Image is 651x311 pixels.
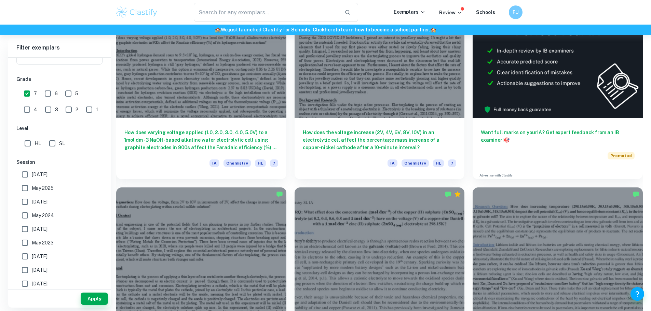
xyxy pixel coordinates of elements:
span: [DATE] [32,266,48,274]
h6: How does varying voltage applied (1.0, 2.0, 3.0, 4.0, 5.0V) to a 1mol dm -3 NaOH-based alkaline w... [124,129,278,151]
span: IA [388,159,397,167]
span: [DATE] [32,280,48,287]
button: FU [509,5,523,19]
span: HL [433,159,444,167]
h6: How does the voltage increase (2V, 4V, 6V, 8V, 10V) in an electrolytic cell affect the percentage... [303,129,457,151]
span: HL [255,159,266,167]
button: Apply [81,293,108,305]
span: 1 [96,106,98,113]
h6: Session [16,158,103,166]
h6: Level [16,125,103,132]
h6: Want full marks on your IA ? Get expert feedback from an IB examiner! [481,129,635,144]
a: here [325,27,335,32]
span: [DATE] [32,253,48,260]
span: 🏫 [215,27,221,32]
span: 7 [270,159,278,167]
div: Premium [454,191,461,198]
span: 🎯 [504,137,510,143]
span: May 2025 [32,184,54,192]
span: [DATE] [32,225,48,233]
img: Marked [445,191,451,198]
button: Help and Feedback [630,287,644,301]
p: Exemplars [394,8,425,16]
h6: Filter exemplars [8,38,111,57]
p: Review [439,9,462,16]
img: Marked [633,191,639,198]
span: IA [209,159,219,167]
h6: Grade [16,75,103,83]
a: Advertise with Clastify [479,173,513,178]
span: Promoted [608,152,635,159]
span: Chemistry [223,159,251,167]
span: 3 [55,106,58,113]
span: [DATE] [32,198,48,206]
span: May 2024 [32,212,54,219]
span: SL [59,140,65,147]
span: [DATE] [32,171,48,178]
span: 4 [34,106,37,113]
a: Schools [476,10,495,15]
span: 2 [76,106,78,113]
span: HL [35,140,41,147]
img: Clastify logo [115,5,159,19]
span: 7 [34,90,37,97]
span: May 2023 [32,239,54,246]
span: 6 [55,90,58,97]
img: Marked [276,191,283,198]
input: Search for any exemplars... [194,3,339,22]
span: 7 [448,159,456,167]
span: 🏫 [430,27,436,32]
h6: We just launched Clastify for Schools. Click to learn how to become a school partner. [1,26,650,33]
span: Chemistry [402,159,429,167]
h6: FU [512,9,519,16]
span: 5 [75,90,78,97]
